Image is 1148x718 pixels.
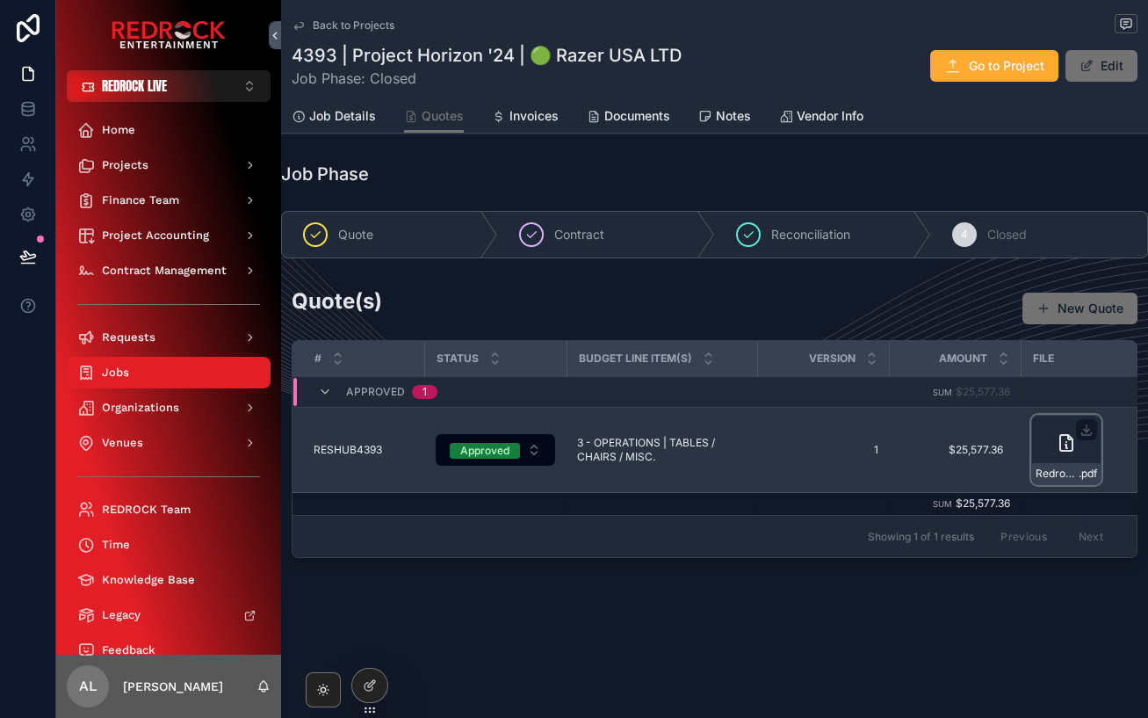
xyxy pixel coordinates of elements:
span: Job Details [309,107,376,125]
div: Approved [460,443,509,459]
h2: Quote(s) [292,286,382,315]
span: Knowledge Base [102,573,195,587]
span: Project Accounting [102,228,209,243]
span: $25,577.36 [956,385,1010,398]
span: Approved [346,385,405,399]
span: Time [102,538,130,552]
a: Select Button [435,433,556,467]
button: Select Button [436,434,555,466]
a: Venues [67,427,271,459]
span: Quote [338,226,373,243]
span: $25,577.36 [956,497,1010,510]
h1: Job Phase [281,162,369,186]
small: Sum [933,499,952,509]
span: Feedback [102,643,155,657]
a: Knowledge Base [67,564,271,596]
a: Notes [698,100,751,135]
a: Documents [587,100,670,135]
span: Venues [102,436,143,450]
span: Job Phase: Closed [292,68,682,89]
a: Invoices [492,100,559,135]
span: Invoices [509,107,559,125]
span: Notes [716,107,751,125]
span: Quotes [422,107,464,125]
a: Back to Projects [292,18,394,33]
span: Home [102,123,135,137]
span: File [1033,352,1054,366]
button: Go to Project [930,50,1058,82]
a: Vendor Info [779,100,863,135]
span: Organizations [102,401,179,415]
span: Projects [102,158,148,172]
div: 1 [422,385,427,399]
span: Vendor Info [797,107,863,125]
span: Back to Projects [313,18,394,33]
h1: 4393 | Project Horizon '24 | 🟢 Razer USA LTD [292,43,682,68]
a: Projects [67,149,271,181]
span: RESHUB4393 [314,443,382,457]
a: Time [67,529,271,561]
span: Requests [102,330,155,344]
span: Contract [554,226,604,243]
a: REDROCK Team [67,494,271,526]
a: Requests [67,322,271,353]
span: Redrock-Ent-invoice [1036,467,1079,481]
span: Contract Management [102,264,227,278]
small: Sum [933,388,952,397]
span: Legacy [102,608,141,622]
span: Amount [939,352,987,366]
span: # [314,352,321,366]
a: RESHUB4393 [314,443,414,457]
a: 1 [768,443,878,457]
div: scrollable content [56,102,281,655]
span: 4 [961,228,968,242]
span: REDROCK LIVE [102,77,167,95]
span: AL [79,676,97,697]
span: Jobs [102,366,129,380]
a: Contract Management [67,255,271,286]
a: Feedback [67,635,271,666]
button: Select Button [67,70,271,102]
button: New Quote [1022,293,1137,324]
span: Version [809,352,856,366]
span: Documents [604,107,670,125]
a: Job Details [292,100,376,135]
a: Legacy [67,599,271,631]
a: $25,577.36 [899,436,1010,464]
a: Project Accounting [67,220,271,251]
span: Budget Line Item(s) [579,352,692,366]
span: .pdf [1079,467,1097,481]
span: Reconciliation [771,226,850,243]
span: Finance Team [102,193,179,207]
a: Jobs [67,357,271,388]
button: Edit [1065,50,1137,82]
a: Finance Team [67,185,271,216]
span: REDROCK Team [102,503,191,517]
p: [PERSON_NAME] [123,678,223,695]
img: App logo [112,21,226,49]
a: Organizations [67,392,271,424]
a: 3 - OPERATIONS | TABLES / CHAIRS / MISC. [577,436,747,464]
span: Showing 1 of 1 results [868,530,974,544]
span: Go to Project [969,57,1044,75]
a: Home [67,114,271,146]
span: $25,577.36 [906,443,1003,457]
a: Quotes [404,100,464,134]
span: Closed [987,226,1027,243]
span: Status [437,352,479,366]
a: Redrock-Ent-invoice.pdf [1031,415,1142,485]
